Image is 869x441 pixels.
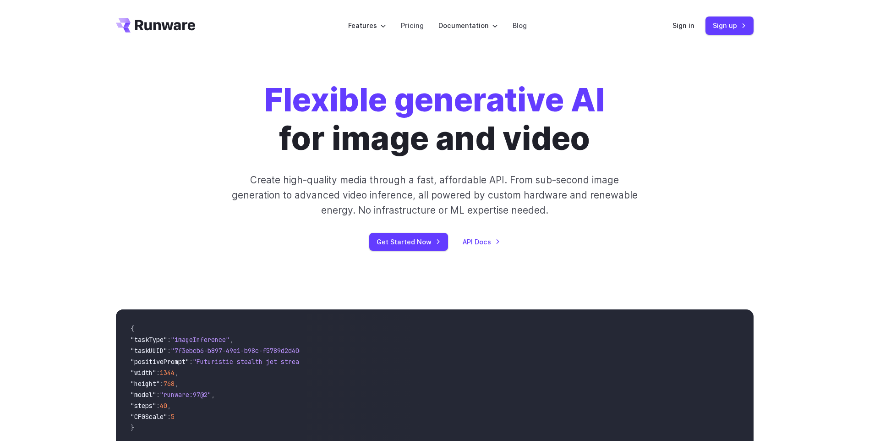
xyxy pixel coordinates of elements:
[156,391,160,399] span: :
[131,347,167,355] span: "taskUUID"
[164,380,175,388] span: 768
[131,413,167,421] span: "CFGScale"
[175,380,178,388] span: ,
[230,336,233,344] span: ,
[167,402,171,410] span: ,
[171,347,310,355] span: "7f3ebcb6-b897-49e1-b98c-f5789d2d40d7"
[369,233,448,251] a: Get Started Now
[438,20,498,31] label: Documentation
[131,391,156,399] span: "model"
[513,20,527,31] a: Blog
[348,20,386,31] label: Features
[156,369,160,377] span: :
[171,413,175,421] span: 5
[705,17,754,34] a: Sign up
[131,380,160,388] span: "height"
[160,391,211,399] span: "runware:97@2"
[131,336,167,344] span: "taskType"
[131,402,156,410] span: "steps"
[131,424,134,432] span: }
[189,358,193,366] span: :
[116,18,196,33] a: Go to /
[167,347,171,355] span: :
[672,20,694,31] a: Sign in
[175,369,178,377] span: ,
[193,358,526,366] span: "Futuristic stealth jet streaking through a neon-lit cityscape with glowing purple exhaust"
[211,391,215,399] span: ,
[160,369,175,377] span: 1344
[167,413,171,421] span: :
[160,380,164,388] span: :
[167,336,171,344] span: :
[401,20,424,31] a: Pricing
[131,369,156,377] span: "width"
[264,80,605,119] strong: Flexible generative AI
[463,237,500,247] a: API Docs
[156,402,160,410] span: :
[131,325,134,333] span: {
[131,358,189,366] span: "positivePrompt"
[230,172,639,218] p: Create high-quality media through a fast, affordable API. From sub-second image generation to adv...
[264,81,605,158] h1: for image and video
[171,336,230,344] span: "imageInference"
[160,402,167,410] span: 40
